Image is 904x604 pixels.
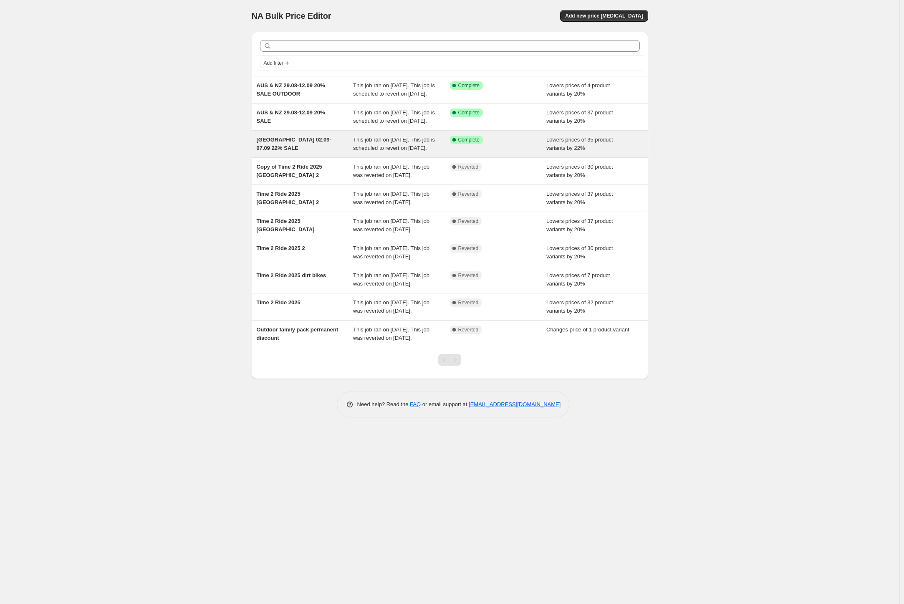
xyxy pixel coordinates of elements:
span: This job ran on [DATE]. This job is scheduled to revert on [DATE]. [353,136,435,151]
span: Lowers prices of 35 product variants by 22% [546,136,613,151]
span: Lowers prices of 30 product variants by 20% [546,164,613,178]
span: Reverted [458,272,479,279]
a: FAQ [410,401,421,407]
span: Add new price [MEDICAL_DATA] [565,13,643,19]
span: This job ran on [DATE]. This job is scheduled to revert on [DATE]. [353,82,435,97]
span: Outdoor family pack permanent discount [257,326,338,341]
span: Reverted [458,164,479,170]
span: AUS & NZ 29.08-12.09 20% SALE [257,109,325,124]
span: Lowers prices of 37 product variants by 20% [546,191,613,205]
nav: Pagination [438,354,461,366]
span: This job ran on [DATE]. This job was reverted on [DATE]. [353,326,429,341]
span: Need help? Read the [357,401,410,407]
a: [EMAIL_ADDRESS][DOMAIN_NAME] [469,401,561,407]
span: Lowers prices of 7 product variants by 20% [546,272,610,287]
span: NA Bulk Price Editor [252,11,331,20]
span: This job ran on [DATE]. This job was reverted on [DATE]. [353,272,429,287]
span: Reverted [458,326,479,333]
span: Lowers prices of 4 product variants by 20% [546,82,610,97]
span: Lowers prices of 30 product variants by 20% [546,245,613,260]
span: Time 2 Ride 2025 2 [257,245,305,251]
span: This job ran on [DATE]. This job was reverted on [DATE]. [353,218,429,233]
span: Changes price of 1 product variant [546,326,629,333]
span: Complete [458,82,480,89]
span: Time 2 Ride 2025 [GEOGRAPHIC_DATA] 2 [257,191,319,205]
span: Lowers prices of 37 product variants by 20% [546,109,613,124]
span: Copy of Time 2 Ride 2025 [GEOGRAPHIC_DATA] 2 [257,164,322,178]
span: Time 2 Ride 2025 [GEOGRAPHIC_DATA] [257,218,315,233]
span: Complete [458,136,480,143]
button: Add new price [MEDICAL_DATA] [560,10,648,22]
span: Lowers prices of 37 product variants by 20% [546,218,613,233]
span: AUS & NZ 29.08-12.09 20% SALE OUTDOOR [257,82,325,97]
button: Add filter [260,58,293,68]
span: This job ran on [DATE]. This job was reverted on [DATE]. [353,164,429,178]
span: Complete [458,109,480,116]
span: [GEOGRAPHIC_DATA] 02.09-07.09 22% SALE [257,136,331,151]
span: Reverted [458,245,479,252]
span: or email support at [421,401,469,407]
span: This job ran on [DATE]. This job was reverted on [DATE]. [353,245,429,260]
span: Add filter [264,60,283,66]
span: Time 2 Ride 2025 [257,299,300,306]
span: This job ran on [DATE]. This job was reverted on [DATE]. [353,299,429,314]
span: This job ran on [DATE]. This job is scheduled to revert on [DATE]. [353,109,435,124]
span: Reverted [458,191,479,197]
span: Reverted [458,299,479,306]
span: Time 2 Ride 2025 dirt bikes [257,272,326,278]
span: Reverted [458,218,479,225]
span: This job ran on [DATE]. This job was reverted on [DATE]. [353,191,429,205]
span: Lowers prices of 32 product variants by 20% [546,299,613,314]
